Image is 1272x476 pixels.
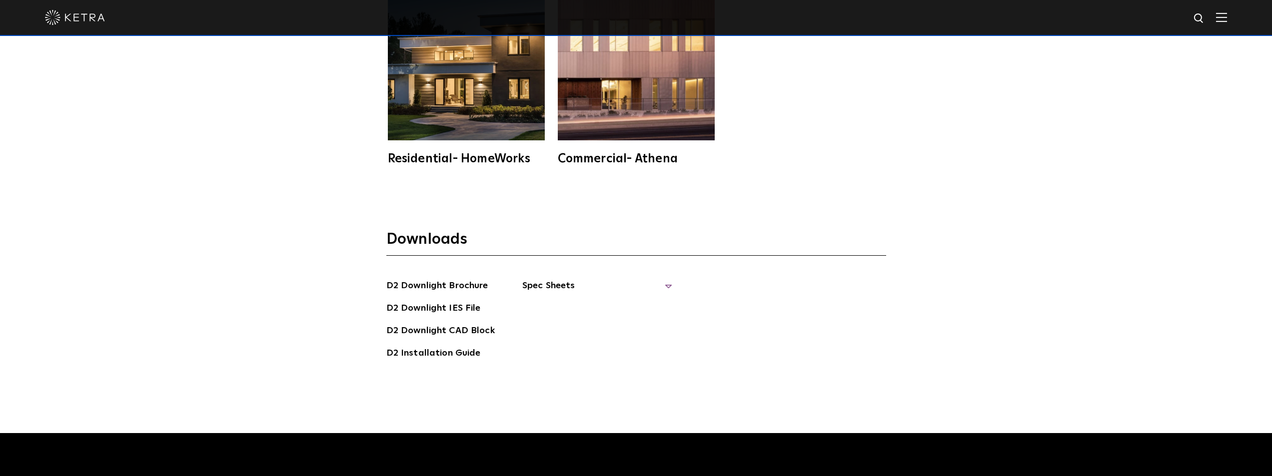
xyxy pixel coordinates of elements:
span: Spec Sheets [522,279,672,301]
img: search icon [1193,12,1206,25]
img: Hamburger%20Nav.svg [1216,12,1227,22]
a: D2 Installation Guide [386,346,481,362]
a: D2 Downlight CAD Block [386,324,495,340]
div: Commercial- Athena [558,153,715,165]
a: D2 Downlight IES File [386,301,481,317]
div: Residential- HomeWorks [388,153,545,165]
a: D2 Downlight Brochure [386,279,488,295]
img: ketra-logo-2019-white [45,10,105,25]
h3: Downloads [386,230,886,256]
